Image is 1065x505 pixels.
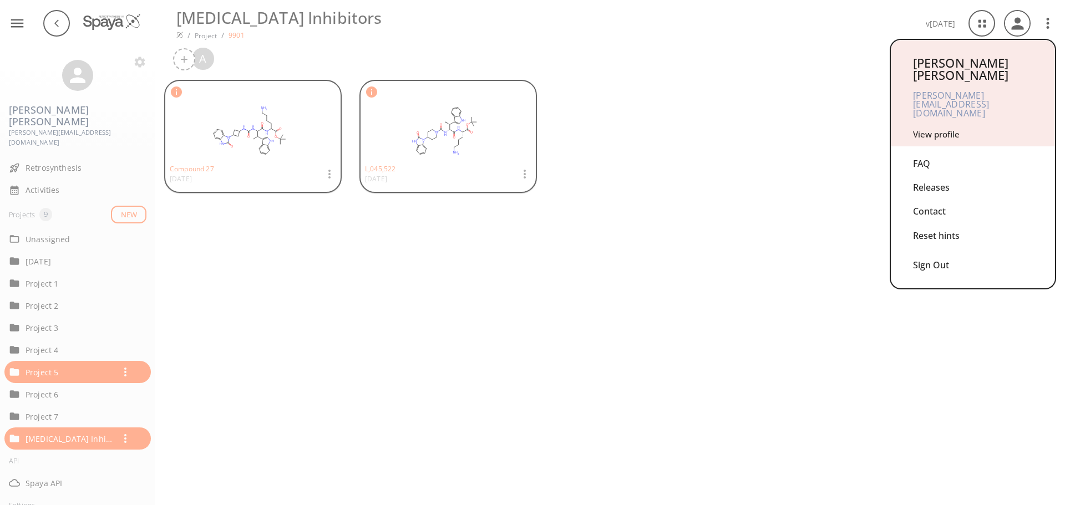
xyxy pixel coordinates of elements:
[913,176,1033,200] div: Releases
[913,57,1033,81] div: [PERSON_NAME] [PERSON_NAME]
[913,224,1033,248] div: Reset hints
[913,81,1033,127] div: [PERSON_NAME][EMAIL_ADDRESS][DOMAIN_NAME]
[913,152,1033,176] div: FAQ
[913,200,1033,223] div: Contact
[913,248,1033,277] div: Sign Out
[913,129,960,140] a: View profile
